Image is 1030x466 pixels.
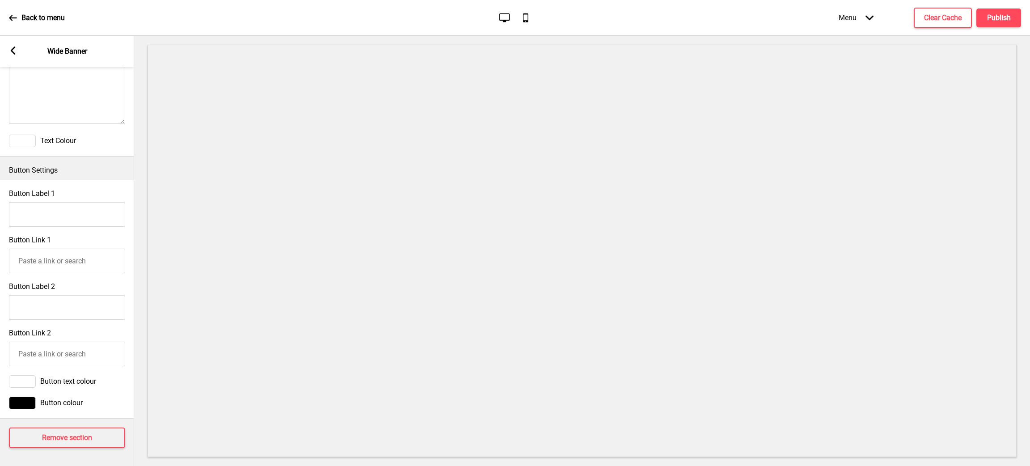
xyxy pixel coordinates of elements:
[42,433,92,443] h4: Remove section
[9,342,125,366] input: Paste a link or search
[9,282,55,291] label: Button Label 2
[9,428,125,448] button: Remove section
[9,6,65,30] a: Back to menu
[987,13,1011,23] h4: Publish
[9,375,125,388] div: Button text colour
[9,249,125,273] input: Paste a link or search
[40,398,83,407] span: Button colour
[9,397,125,409] div: Button colour
[21,13,65,23] p: Back to menu
[830,4,882,31] div: Menu
[9,236,51,244] label: Button Link 1
[9,329,51,337] label: Button Link 2
[976,8,1021,27] button: Publish
[40,136,76,145] span: Text Colour
[9,165,125,175] p: Button Settings
[40,377,96,386] span: Button text colour
[924,13,962,23] h4: Clear Cache
[9,135,125,147] div: Text Colour
[9,189,55,198] label: Button Label 1
[914,8,972,28] button: Clear Cache
[47,47,87,56] p: Wide Banner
